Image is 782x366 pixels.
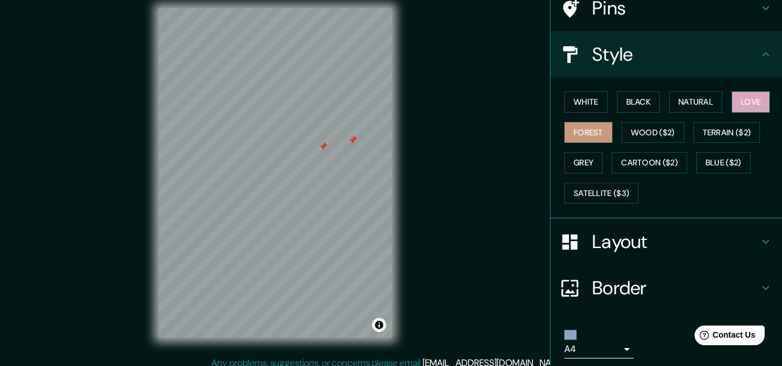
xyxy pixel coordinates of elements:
[696,152,751,173] button: Blue ($2)
[550,265,782,311] div: Border
[564,183,638,204] button: Satellite ($3)
[693,122,761,143] button: Terrain ($2)
[612,152,687,173] button: Cartoon ($2)
[592,276,759,300] h4: Border
[679,321,769,353] iframe: Help widget launcher
[159,8,392,338] canvas: Map
[564,330,577,340] label: Size
[622,122,684,143] button: Wood ($2)
[564,122,612,143] button: Forest
[592,43,759,66] h4: Style
[617,91,660,113] button: Black
[550,31,782,77] div: Style
[550,219,782,265] div: Layout
[564,91,608,113] button: White
[372,318,386,332] button: Toggle attribution
[564,340,634,358] div: A4
[564,152,603,173] button: Grey
[669,91,722,113] button: Natural
[732,91,770,113] button: Love
[592,230,759,253] h4: Layout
